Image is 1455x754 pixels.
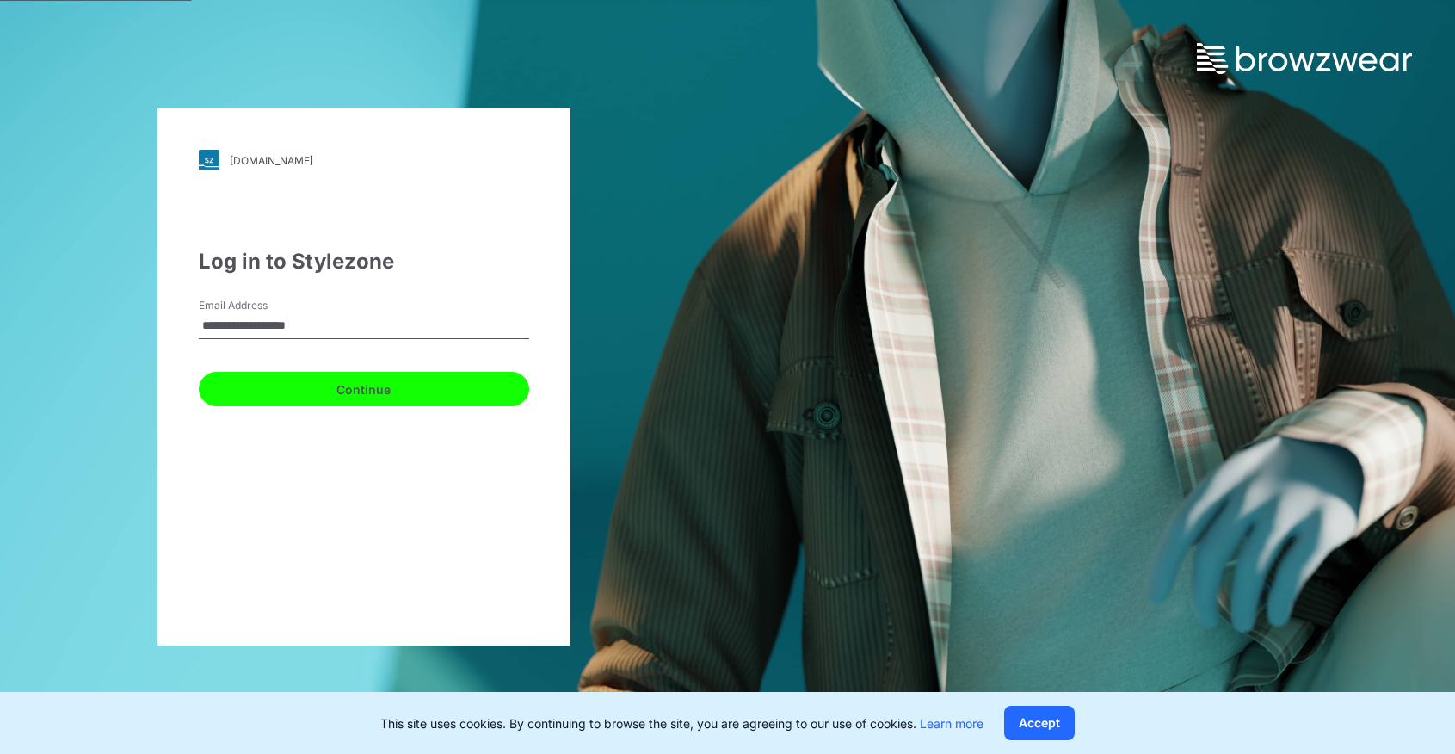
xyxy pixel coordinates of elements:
[199,150,529,170] a: [DOMAIN_NAME]
[199,372,529,406] button: Continue
[199,246,529,277] div: Log in to Stylezone
[380,714,983,732] p: This site uses cookies. By continuing to browse the site, you are agreeing to our use of cookies.
[230,154,313,167] div: [DOMAIN_NAME]
[920,716,983,731] a: Learn more
[199,298,319,313] label: Email Address
[1004,706,1075,740] button: Accept
[199,150,219,170] img: svg+xml;base64,PHN2ZyB3aWR0aD0iMjgiIGhlaWdodD0iMjgiIHZpZXdCb3g9IjAgMCAyOCAyOCIgZmlsbD0ibm9uZSIgeG...
[1197,43,1412,74] img: browzwear-logo.73288ffb.svg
